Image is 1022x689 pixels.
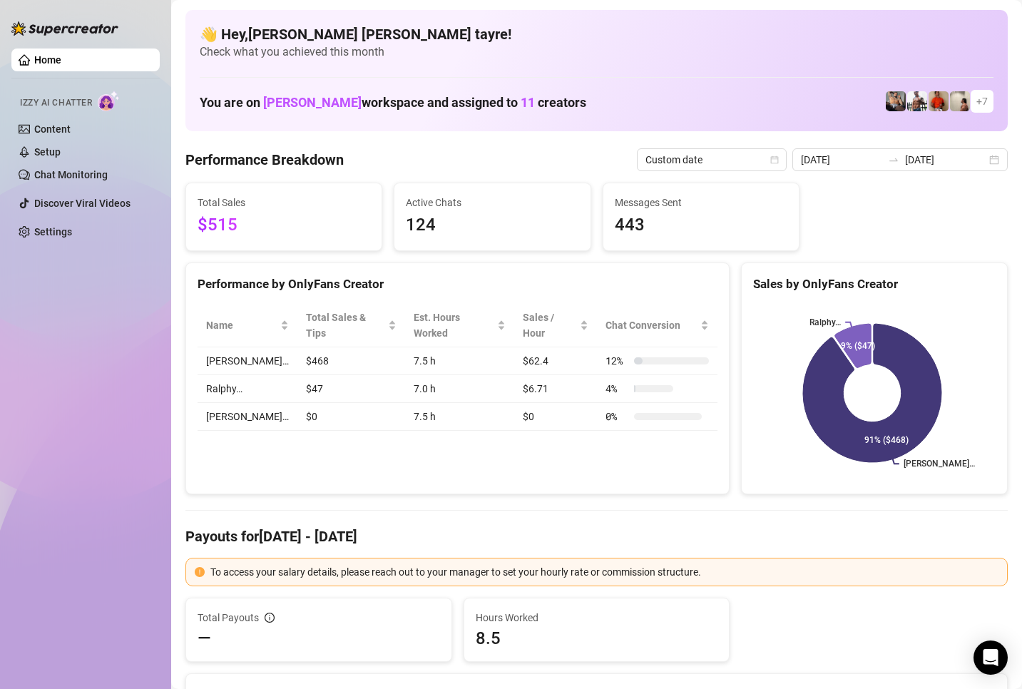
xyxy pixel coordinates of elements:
span: $515 [198,212,370,239]
a: Chat Monitoring [34,169,108,180]
span: Check what you achieved this month [200,44,993,60]
a: Settings [34,226,72,238]
td: $0 [514,403,597,431]
span: calendar [770,155,779,164]
div: Est. Hours Worked [414,310,494,341]
span: Active Chats [406,195,578,210]
a: Setup [34,146,61,158]
a: Discover Viral Videos [34,198,131,209]
span: 8.5 [476,627,718,650]
span: Name [206,317,277,333]
td: 7.5 h [405,347,514,375]
td: $62.4 [514,347,597,375]
span: Total Sales & Tips [306,310,385,341]
span: + 7 [976,93,988,109]
span: 124 [406,212,578,239]
span: 443 [615,212,787,239]
input: End date [905,152,986,168]
span: — [198,627,211,650]
span: 11 [521,95,535,110]
h4: Performance Breakdown [185,150,344,170]
td: 7.0 h [405,375,514,403]
img: George [886,91,906,111]
th: Chat Conversion [597,304,717,347]
td: $468 [297,347,405,375]
span: [PERSON_NAME] [263,95,362,110]
th: Sales / Hour [514,304,597,347]
img: Justin [929,91,949,111]
span: 4 % [605,381,628,397]
input: Start date [801,152,882,168]
span: swap-right [888,154,899,165]
a: Home [34,54,61,66]
span: exclamation-circle [195,567,205,577]
div: To access your salary details, please reach out to your manager to set your hourly rate or commis... [210,564,998,580]
div: Sales by OnlyFans Creator [753,275,996,294]
span: Sales / Hour [523,310,577,341]
span: to [888,154,899,165]
span: 12 % [605,353,628,369]
td: $47 [297,375,405,403]
td: $0 [297,403,405,431]
img: Ralphy [950,91,970,111]
text: [PERSON_NAME]… [904,459,975,469]
h4: 👋 Hey, [PERSON_NAME] [PERSON_NAME] tayre ! [200,24,993,44]
text: Ralphy… [809,317,841,327]
td: Ralphy… [198,375,297,403]
span: Izzy AI Chatter [20,96,92,110]
td: [PERSON_NAME]… [198,403,297,431]
td: 7.5 h [405,403,514,431]
img: JUSTIN [907,91,927,111]
span: Total Payouts [198,610,259,626]
img: logo-BBDzfeDw.svg [11,21,118,36]
span: Total Sales [198,195,370,210]
th: Name [198,304,297,347]
span: Chat Conversion [605,317,697,333]
div: Performance by OnlyFans Creator [198,275,717,294]
td: [PERSON_NAME]… [198,347,297,375]
td: $6.71 [514,375,597,403]
span: Messages Sent [615,195,787,210]
th: Total Sales & Tips [297,304,405,347]
span: 0 % [605,409,628,424]
img: AI Chatter [98,91,120,111]
h1: You are on workspace and assigned to creators [200,95,586,111]
a: Content [34,123,71,135]
span: Custom date [645,149,778,170]
h4: Payouts for [DATE] - [DATE] [185,526,1008,546]
span: info-circle [265,613,275,623]
div: Open Intercom Messenger [974,640,1008,675]
span: Hours Worked [476,610,718,626]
